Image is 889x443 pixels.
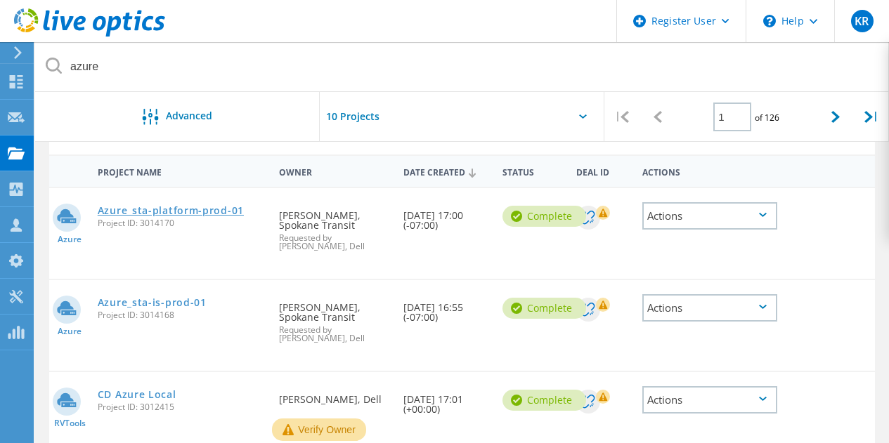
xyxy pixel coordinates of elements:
[54,419,86,428] span: RVTools
[502,390,586,411] div: Complete
[98,390,176,399] a: CD Azure Local
[502,298,586,319] div: Complete
[98,219,266,227] span: Project ID: 3014170
[635,158,784,184] div: Actions
[91,158,273,184] div: Project Name
[396,188,495,244] div: [DATE] 17:00 (-07:00)
[396,158,495,185] div: Date Created
[396,372,495,428] div: [DATE] 17:01 (+00:00)
[272,372,396,418] div: [PERSON_NAME], Dell
[98,403,266,411] span: Project ID: 3012415
[166,111,212,121] span: Advanced
[58,235,82,244] span: Azure
[272,158,396,184] div: Owner
[502,206,586,227] div: Complete
[642,294,777,322] div: Actions
[272,280,396,357] div: [PERSON_NAME], Spokane Transit
[58,327,82,336] span: Azure
[98,298,207,308] a: Azure_sta-is-prod-01
[855,15,869,27] span: KR
[279,234,389,251] span: Requested by [PERSON_NAME], Dell
[396,280,495,336] div: [DATE] 16:55 (-07:00)
[763,15,776,27] svg: \n
[14,29,165,39] a: Live Optics Dashboard
[569,158,635,184] div: Deal Id
[98,311,266,319] span: Project ID: 3014168
[272,188,396,265] div: [PERSON_NAME], Spokane Transit
[604,92,640,142] div: |
[279,326,389,343] span: Requested by [PERSON_NAME], Dell
[495,158,570,184] div: Status
[642,386,777,414] div: Actions
[272,418,366,441] button: Verify Owner
[98,206,244,216] a: Azure_sta-platform-prod-01
[853,92,889,142] div: |
[755,112,779,124] span: of 126
[642,202,777,230] div: Actions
